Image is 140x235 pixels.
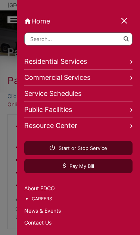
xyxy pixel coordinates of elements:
a: Commercial Services [24,70,133,86]
a: Resource Center [24,118,133,134]
a: Contact Us [24,219,133,227]
a: Home [24,17,133,25]
a: About EDCO [24,184,133,192]
a: Residential Services [24,54,133,70]
span: Pay My Bill [63,163,94,169]
a: News & Events [24,207,133,215]
input: Search [24,32,133,46]
a: Careers [32,195,133,203]
a: Start or Stop Service [24,141,133,155]
span: Start or Stop Service [50,145,107,151]
a: Pay My Bill [24,159,133,173]
a: Service Schedules [24,86,133,102]
a: Public Facilities [24,102,133,118]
